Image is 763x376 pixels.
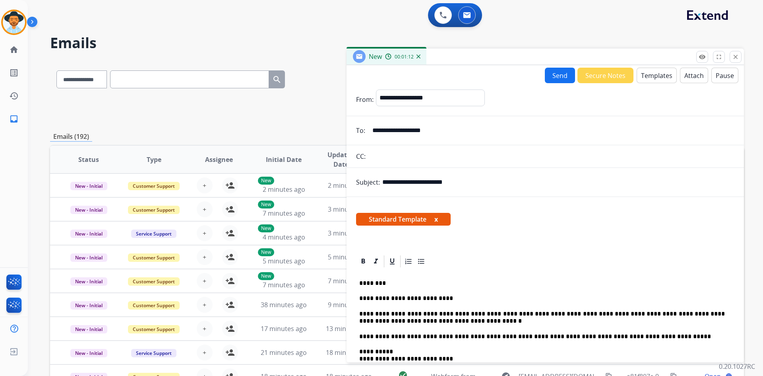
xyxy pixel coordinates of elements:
[70,182,107,190] span: New - Initial
[78,155,99,164] span: Status
[128,206,180,214] span: Customer Support
[9,68,19,78] mat-icon: list_alt
[403,255,414,267] div: Ordered List
[356,152,366,161] p: CC:
[225,252,235,262] mat-icon: person_add
[732,53,739,60] mat-icon: close
[323,150,359,169] span: Updated Date
[197,177,213,193] button: +
[70,253,107,262] span: New - Initial
[197,297,213,313] button: +
[197,225,213,241] button: +
[50,35,744,51] h2: Emails
[328,277,370,285] span: 7 minutes ago
[197,201,213,217] button: +
[258,177,274,185] p: New
[128,182,180,190] span: Customer Support
[386,255,398,267] div: Underline
[203,324,206,333] span: +
[203,300,206,310] span: +
[203,252,206,262] span: +
[70,277,107,286] span: New - Initial
[203,228,206,238] span: +
[70,230,107,238] span: New - Initial
[128,301,180,310] span: Customer Support
[3,11,25,33] img: avatar
[128,253,180,262] span: Customer Support
[715,53,722,60] mat-icon: fullscreen
[328,253,370,261] span: 5 minutes ago
[263,257,305,265] span: 5 minutes ago
[272,75,282,84] mat-icon: search
[128,325,180,333] span: Customer Support
[225,228,235,238] mat-icon: person_add
[357,255,369,267] div: Bold
[263,209,305,218] span: 7 minutes ago
[328,229,370,238] span: 3 minutes ago
[261,348,307,357] span: 21 minutes ago
[225,205,235,214] mat-icon: person_add
[326,324,372,333] span: 13 minutes ago
[711,68,738,83] button: Pause
[261,324,307,333] span: 17 minutes ago
[266,155,302,164] span: Initial Date
[680,68,708,83] button: Attach
[197,345,213,360] button: +
[415,255,427,267] div: Bullet List
[369,52,382,61] span: New
[70,206,107,214] span: New - Initial
[203,181,206,190] span: +
[225,348,235,357] mat-icon: person_add
[9,114,19,124] mat-icon: inbox
[370,255,382,267] div: Italic
[395,54,414,60] span: 00:01:12
[545,68,575,83] button: Send
[326,348,372,357] span: 18 minutes ago
[131,230,176,238] span: Service Support
[225,324,235,333] mat-icon: person_add
[356,177,380,187] p: Subject:
[225,181,235,190] mat-icon: person_add
[203,205,206,214] span: +
[434,214,438,224] button: x
[577,68,633,83] button: Secure Notes
[70,301,107,310] span: New - Initial
[205,155,233,164] span: Assignee
[699,53,706,60] mat-icon: remove_red_eye
[70,349,107,357] span: New - Initial
[356,126,365,135] p: To:
[356,213,451,226] span: Standard Template
[9,91,19,101] mat-icon: history
[203,348,206,357] span: +
[258,224,274,232] p: New
[328,181,370,190] span: 2 minutes ago
[356,95,374,104] p: From:
[637,68,677,83] button: Templates
[328,300,370,309] span: 9 minutes ago
[147,155,161,164] span: Type
[70,325,107,333] span: New - Initial
[719,362,755,371] p: 0.20.1027RC
[128,277,180,286] span: Customer Support
[258,201,274,208] p: New
[197,321,213,337] button: +
[263,185,305,194] span: 2 minutes ago
[263,281,305,289] span: 7 minutes ago
[50,132,92,142] p: Emails (192)
[131,349,176,357] span: Service Support
[197,273,213,289] button: +
[261,300,307,309] span: 38 minutes ago
[203,276,206,286] span: +
[258,272,274,280] p: New
[197,249,213,265] button: +
[258,248,274,256] p: New
[225,276,235,286] mat-icon: person_add
[9,45,19,55] mat-icon: home
[263,233,305,242] span: 4 minutes ago
[328,205,370,214] span: 3 minutes ago
[225,300,235,310] mat-icon: person_add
